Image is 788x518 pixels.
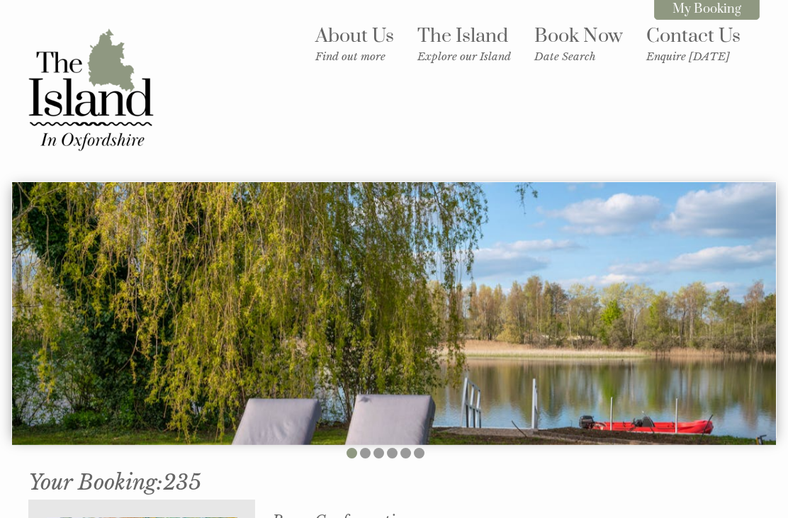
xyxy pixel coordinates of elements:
small: Enquire [DATE] [646,50,741,63]
a: Your Booking: [28,469,163,495]
small: Find out more [315,50,394,63]
img: The Island in Oxfordshire [20,18,162,160]
small: Explore our Island [417,50,511,63]
a: About UsFind out more [315,24,394,63]
h1: 235 [28,469,743,495]
a: The IslandExplore our Island [417,24,511,63]
a: Contact UsEnquire [DATE] [646,24,741,63]
small: Date Search [534,50,623,63]
a: Book NowDate Search [534,24,623,63]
